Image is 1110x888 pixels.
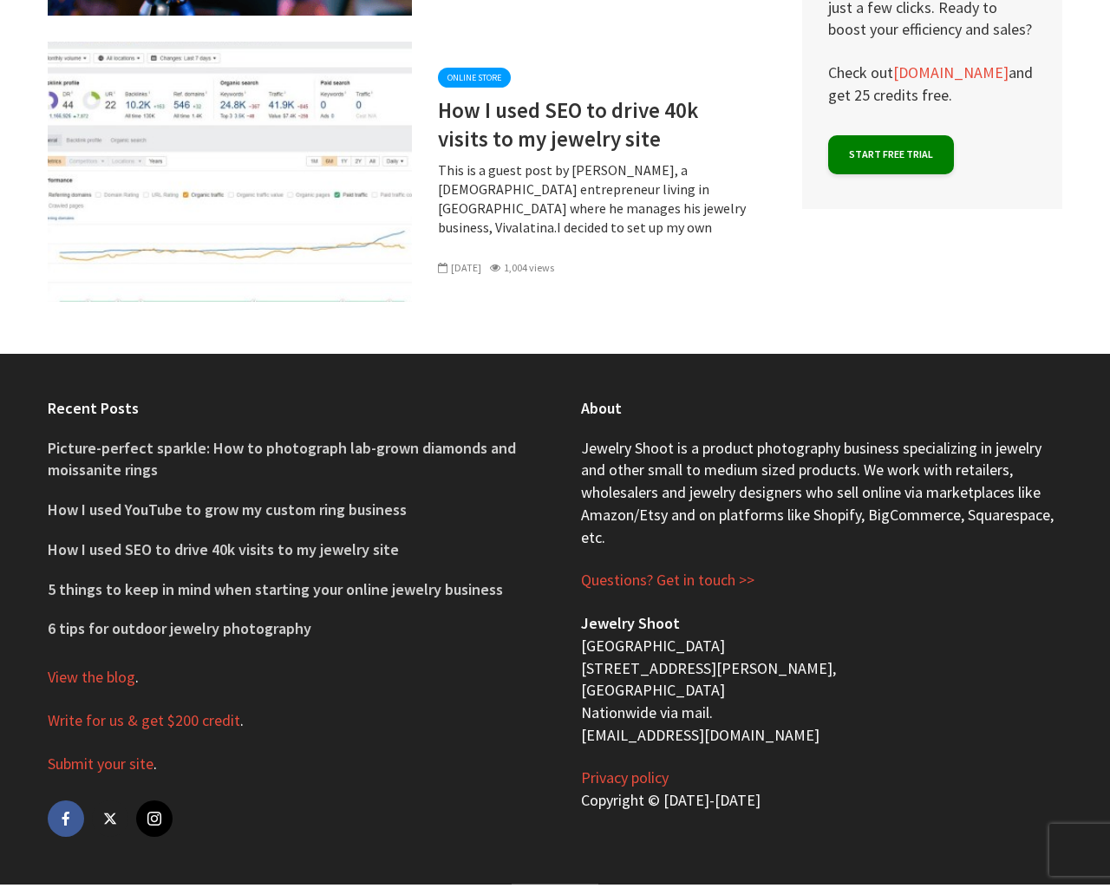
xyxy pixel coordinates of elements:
[48,754,153,774] a: Submit your site
[48,161,412,179] a: How I used SEO to drive 40k visits to my jewelry site
[438,68,511,88] a: Online Store
[48,618,311,638] a: 6 tips for outdoor jewelry photography
[581,397,1062,419] h4: About
[581,613,680,633] b: Jewelry Shoot
[48,709,529,732] p: .
[581,767,1062,811] p: Copyright © [DATE]-[DATE]
[581,612,1062,746] p: [GEOGRAPHIC_DATA] [STREET_ADDRESS][PERSON_NAME], [GEOGRAPHIC_DATA] Nationwide via mail. [EMAIL_AD...
[581,767,669,788] a: Privacy policy
[438,96,751,153] a: How I used SEO to drive 40k visits to my jewelry site
[581,570,754,591] a: Questions? Get in touch >>
[136,800,173,837] a: instagram
[893,62,1009,83] a: [DOMAIN_NAME]
[48,438,516,480] a: Picture-perfect sparkle: How to photograph lab-grown diamonds and moissanite rings
[828,135,954,174] a: Start free trial
[490,260,554,276] div: 1,004 views
[48,579,503,599] a: 5 things to keep in mind when starting your online jewelry business
[581,437,1062,549] p: Jewelry Shoot is a product photography business specializing in jewelry and other small to medium...
[48,539,399,559] a: How I used SEO to drive 40k visits to my jewelry site
[48,499,407,519] a: How I used YouTube to grow my custom ring business
[48,800,84,837] a: facebook
[828,62,1036,106] p: Check out and get 25 credits free.
[438,160,751,256] p: This is a guest post by [PERSON_NAME], a [DEMOGRAPHIC_DATA] entrepreneur living in [GEOGRAPHIC_DA...
[48,753,529,775] p: .
[48,666,529,689] p: .
[48,667,135,688] a: View the blog
[48,710,240,731] a: Write for us & get $200 credit
[92,800,128,837] a: twitter
[48,397,529,419] h4: Recent Posts
[438,261,481,274] span: [DATE]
